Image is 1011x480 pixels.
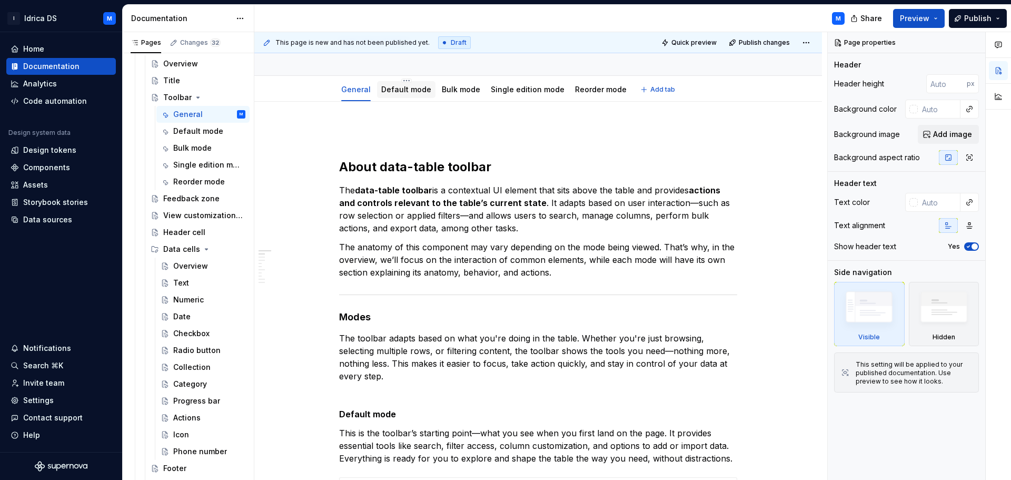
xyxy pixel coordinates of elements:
[834,220,885,231] div: Text alignment
[275,38,430,47] span: This page is new and has not been published yet.
[173,429,189,440] div: Icon
[6,159,116,176] a: Components
[6,41,116,57] a: Home
[23,413,83,423] div: Contact support
[6,177,116,193] a: Assets
[23,395,54,406] div: Settings
[6,194,116,211] a: Storybook stories
[156,140,250,156] a: Bulk mode
[23,145,76,155] div: Design tokens
[156,291,250,308] a: Numeric
[24,13,57,24] div: Idrica DS
[967,80,975,88] p: px
[163,227,205,238] div: Header cell
[339,159,737,175] h2: About data-table toolbar
[650,85,675,94] span: Add tab
[146,72,250,89] a: Title
[909,282,979,346] div: Hidden
[156,325,250,342] a: Checkbox
[933,333,955,341] div: Hidden
[180,38,221,47] div: Changes
[438,78,484,100] div: Bulk mode
[173,177,225,187] div: Reorder mode
[6,75,116,92] a: Analytics
[8,129,71,137] div: Design system data
[163,210,243,221] div: View customization Panel
[355,185,432,195] strong: data-table toolbar
[571,78,631,100] div: Reorder mode
[6,142,116,159] a: Design tokens
[834,79,884,89] div: Header height
[156,393,250,409] a: Progress bar
[339,427,737,465] p: This is the toolbar’s starting point—what you see when you first land on the page. It provides es...
[173,278,189,288] div: Text
[23,180,48,190] div: Assets
[339,311,371,322] strong: Modes
[163,75,180,86] div: Title
[739,38,790,47] span: Publish changes
[491,85,564,94] a: Single edition mode
[156,123,250,140] a: Default mode
[156,409,250,426] a: Actions
[23,61,80,72] div: Documentation
[834,60,861,70] div: Header
[381,85,431,94] a: Default mode
[156,376,250,393] a: Category
[163,463,186,474] div: Footer
[6,58,116,75] a: Documentation
[23,96,87,106] div: Code automation
[173,328,210,339] div: Checkbox
[240,109,243,120] div: M
[35,461,87,472] a: Supernova Logo
[156,308,250,325] a: Date
[948,242,960,251] label: Yes
[6,357,116,374] button: Search ⌘K
[834,241,896,252] div: Show header text
[339,332,737,383] p: The toolbar adapts based on what you're doing in the table. Whether you're just browsing, selecti...
[341,85,371,94] a: General
[845,9,889,28] button: Share
[173,126,223,136] div: Default mode
[131,13,231,24] div: Documentation
[834,267,892,278] div: Side navigation
[156,173,250,190] a: Reorder mode
[856,360,972,386] div: This setting will be applied to your published documentation. Use preview to see how it looks.
[156,156,250,173] a: Single edition mode
[173,143,212,153] div: Bulk mode
[146,55,250,72] a: Overview
[918,193,960,212] input: Auto
[2,7,120,30] button: IIdrica DSM
[442,85,480,94] a: Bulk mode
[173,261,208,271] div: Overview
[7,12,20,25] div: I
[918,125,979,144] button: Add image
[377,78,435,100] div: Default mode
[487,78,569,100] div: Single edition mode
[23,79,57,89] div: Analytics
[834,282,905,346] div: Visible
[23,214,72,225] div: Data sources
[23,378,64,388] div: Invite team
[6,392,116,409] a: Settings
[6,409,116,426] button: Contact support
[918,100,960,119] input: Auto
[173,295,204,305] div: Numeric
[6,211,116,228] a: Data sources
[156,106,250,123] a: GeneralM
[964,13,992,24] span: Publish
[173,311,191,322] div: Date
[933,129,972,140] span: Add image
[836,14,841,23] div: M
[23,430,40,440] div: Help
[146,224,250,241] a: Header cell
[173,379,207,389] div: Category
[893,9,945,28] button: Preview
[131,38,161,47] div: Pages
[834,129,900,140] div: Background image
[860,13,882,24] span: Share
[6,375,116,391] a: Invite team
[163,193,220,204] div: Feedback zone
[926,74,967,93] input: Auto
[834,152,920,163] div: Background aspect ratio
[337,78,375,100] div: General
